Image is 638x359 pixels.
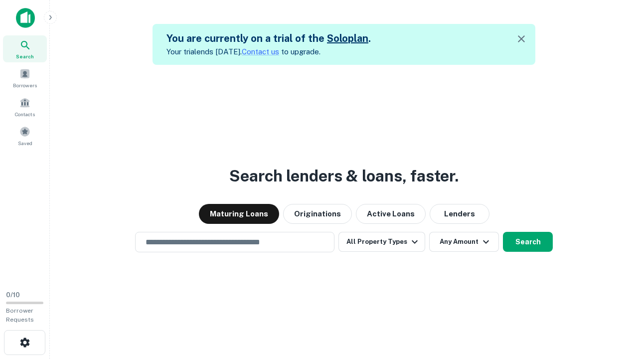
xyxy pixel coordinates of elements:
[6,291,20,299] span: 0 / 10
[503,232,553,252] button: Search
[166,31,371,46] h5: You are currently on a trial of the .
[229,164,459,188] h3: Search lenders & loans, faster.
[6,307,34,323] span: Borrower Requests
[13,81,37,89] span: Borrowers
[429,232,499,252] button: Any Amount
[16,52,34,60] span: Search
[242,47,279,56] a: Contact us
[199,204,279,224] button: Maturing Loans
[3,64,47,91] a: Borrowers
[3,35,47,62] a: Search
[18,139,32,147] span: Saved
[338,232,425,252] button: All Property Types
[3,93,47,120] a: Contacts
[283,204,352,224] button: Originations
[356,204,426,224] button: Active Loans
[16,8,35,28] img: capitalize-icon.png
[166,46,371,58] p: Your trial ends [DATE]. to upgrade.
[327,32,368,44] a: Soloplan
[588,279,638,327] iframe: Chat Widget
[15,110,35,118] span: Contacts
[3,122,47,149] a: Saved
[430,204,489,224] button: Lenders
